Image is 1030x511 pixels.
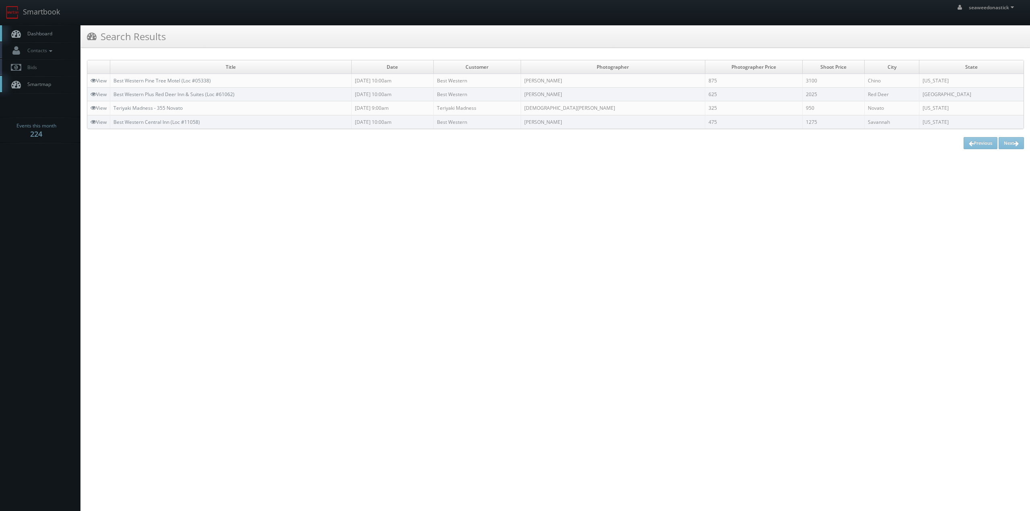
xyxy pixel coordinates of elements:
a: View [91,119,107,125]
td: Teriyaki Madness [433,101,521,115]
td: Savannah [865,115,919,129]
a: View [91,91,107,98]
td: [DATE] 10:00am [351,115,433,129]
td: [GEOGRAPHIC_DATA] [919,88,1024,101]
td: Title [110,60,352,74]
strong: 224 [30,129,42,139]
td: [DEMOGRAPHIC_DATA][PERSON_NAME] [521,101,705,115]
img: smartbook-logo.png [6,6,19,19]
td: [PERSON_NAME] [521,88,705,101]
td: 2025 [802,88,865,101]
h3: Search Results [87,29,166,43]
td: Novato [865,101,919,115]
td: 950 [802,101,865,115]
td: [US_STATE] [919,101,1024,115]
td: Photographer Price [705,60,802,74]
td: [US_STATE] [919,74,1024,88]
span: Smartmap [23,81,51,88]
td: Shoot Price [802,60,865,74]
td: [PERSON_NAME] [521,74,705,88]
span: Dashboard [23,30,52,37]
td: 325 [705,101,802,115]
td: Date [351,60,433,74]
a: View [91,77,107,84]
td: 875 [705,74,802,88]
span: Bids [23,64,37,71]
td: Photographer [521,60,705,74]
a: View [91,105,107,111]
td: 475 [705,115,802,129]
a: Best Western Pine Tree Motel (Loc #05338) [113,77,211,84]
td: 3100 [802,74,865,88]
td: [DATE] 10:00am [351,74,433,88]
span: Events this month [16,122,56,130]
td: [DATE] 10:00am [351,88,433,101]
td: 1275 [802,115,865,129]
td: Chino [865,74,919,88]
a: Teriyaki Madness - 355 Novato [113,105,183,111]
td: 625 [705,88,802,101]
a: Best Western Plus Red Deer Inn & Suites (Loc #61062) [113,91,235,98]
td: [US_STATE] [919,115,1024,129]
td: Best Western [433,74,521,88]
td: City [865,60,919,74]
span: seaweedonastick [969,4,1016,11]
td: Red Deer [865,88,919,101]
td: [DATE] 9:00am [351,101,433,115]
td: [PERSON_NAME] [521,115,705,129]
td: Customer [433,60,521,74]
td: Best Western [433,115,521,129]
span: Contacts [23,47,54,54]
td: Best Western [433,88,521,101]
a: Best Western Central Inn (Loc #11058) [113,119,200,125]
td: State [919,60,1024,74]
